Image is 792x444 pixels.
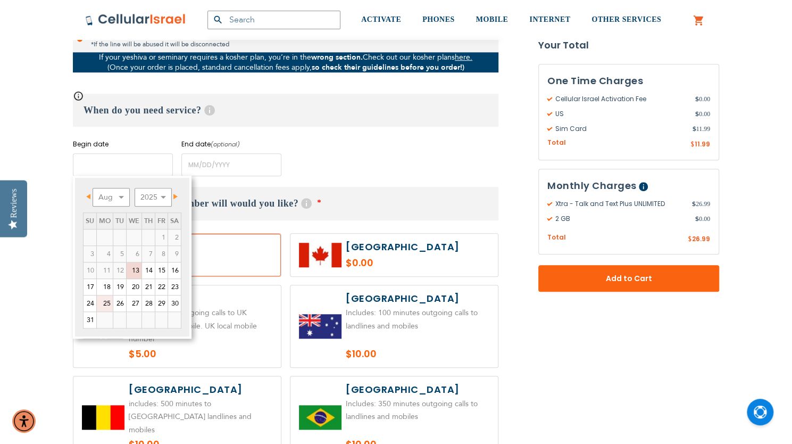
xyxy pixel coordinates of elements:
span: 26.99 [692,199,710,209]
span: Xtra - Talk and Text Plus UNLIMITED [547,199,692,209]
span: Next [173,194,178,199]
span: 6 [127,246,141,262]
span: Sim Card [547,124,692,134]
a: 25 [97,295,113,311]
a: 23 [168,279,181,295]
a: 21 [142,279,155,295]
span: 12 [113,262,126,278]
h3: One Time Charges [547,73,710,89]
a: 29 [155,295,168,311]
h3: When do you need service? [73,94,498,127]
a: 13 [127,262,141,278]
a: 15 [155,262,168,278]
span: 0.00 [695,109,710,119]
span: Thursday [144,216,153,226]
span: Sunday [86,216,94,226]
span: 11.99 [692,124,710,134]
a: 17 [84,279,96,295]
span: Monday [99,216,111,226]
a: 19 [113,279,126,295]
span: Help [301,198,312,209]
strong: Your Total [538,37,719,53]
strong: so check their guidelines before you order!) [312,62,464,72]
a: 20 [127,279,141,295]
span: Wednesday [129,216,139,226]
span: MOBILE [476,15,508,23]
a: 16 [168,262,181,278]
span: 2 GB [547,214,695,224]
span: 0.00 [695,214,710,224]
span: Prev [86,194,90,199]
button: Add to Cart [538,265,719,292]
span: 8 [155,246,168,262]
p: If your yeshiva or seminary requires a kosher plan, you’re in the Check out our kosher plans (Onc... [73,52,498,72]
span: 2 [168,229,181,245]
span: Monthly Charges [547,179,637,192]
span: 10 [84,262,96,278]
span: $ [695,109,699,119]
a: 24 [84,295,96,311]
a: 28 [142,295,155,311]
span: $ [690,140,695,150]
label: End date [181,139,281,149]
span: Total [547,138,566,148]
span: Saturday [170,216,179,226]
a: 14 [142,262,155,278]
span: Cellular Israel Activation Fee [547,94,695,104]
a: 18 [97,279,113,295]
span: PHONES [422,15,455,23]
span: INTERNET [529,15,570,23]
span: 1 [155,229,168,245]
div: Accessibility Menu [12,409,36,433]
input: Search [207,11,340,29]
span: 9 [168,246,181,262]
span: Total [547,233,566,243]
div: Reviews [9,188,19,218]
span: $ [688,235,692,244]
a: 27 [127,295,141,311]
span: $ [695,214,699,224]
img: Cellular Israel Logo [85,13,186,26]
span: Tuesday [115,216,124,226]
span: 26.99 [692,234,710,243]
a: 22 [155,279,168,295]
select: Select year [135,188,172,207]
a: Prev [84,190,97,203]
a: 26 [113,295,126,311]
i: (optional) [211,140,240,149]
a: Next [167,190,180,203]
label: Begin date [73,139,173,149]
span: ACTIVATE [361,15,401,23]
span: 11 [97,262,113,278]
a: here. [455,52,472,62]
span: Help [204,105,215,116]
span: $ [692,199,696,209]
span: 3 [84,246,96,262]
span: $ [695,94,699,104]
a: 30 [168,295,181,311]
strong: wrong section. [311,52,363,62]
span: 11.99 [695,139,710,149]
span: Add to Cart [573,273,684,284]
span: $ [692,124,696,134]
input: MM/DD/YYYY [73,153,173,176]
select: Select month [93,188,130,207]
span: 4 [97,246,113,262]
span: 7 [142,246,155,262]
span: Friday [157,216,165,226]
input: MM/DD/YYYY [181,153,281,176]
span: 0.00 [695,94,710,104]
span: OTHER SERVICES [591,15,661,23]
span: Help [639,182,648,191]
span: US [547,109,695,119]
span: 5 [113,246,126,262]
a: 31 [84,312,96,328]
